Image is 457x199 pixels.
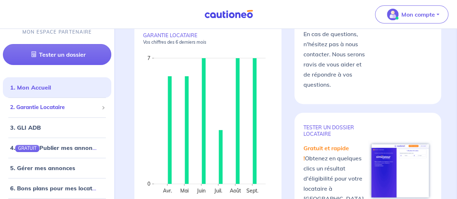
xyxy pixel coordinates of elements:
text: Juil. [214,187,222,194]
img: Cautioneo [202,10,256,19]
em: Vos chiffres des 6 derniers mois [143,39,206,45]
p: En cas de questions, n'hésitez pas à nous contacter. Nous serons ravis de vous aider et de répond... [303,29,368,90]
p: GARANTIE LOCATAIRE [143,32,273,45]
div: 5. Gérer mes annonces [3,161,111,175]
div: 3. GLI ADB [3,120,111,135]
text: Avr. [163,187,172,194]
a: 1. Mon Accueil [10,84,51,91]
a: Tester un dossier [3,44,111,65]
p: MON ESPACE PARTENAIRE [22,29,92,35]
a: 4.GRATUITPublier mes annonces [10,144,102,151]
img: illu_account_valid_menu.svg [387,9,398,20]
div: 4.GRATUITPublier mes annonces [3,140,111,155]
div: 1. Mon Accueil [3,80,111,95]
text: Août [230,187,241,194]
div: 6. Bons plans pour mes locataires [3,181,111,195]
div: 2. Garantie Locataire [3,100,111,114]
a: 3. GLI ADB [10,124,41,131]
p: TESTER un dossier locataire [303,124,368,137]
p: Mon compte [401,10,435,19]
a: 6. Bons plans pour mes locataires [10,185,106,192]
text: 7 [147,55,150,61]
text: Mai [180,187,189,194]
text: Juin [197,187,206,194]
span: 2. Garantie Locataire [10,103,99,112]
button: illu_account_valid_menu.svgMon compte [375,5,448,23]
a: 5. Gérer mes annonces [10,164,75,172]
text: 0 [147,181,150,187]
em: Gratuit et rapide ! [303,144,349,162]
text: Sept. [246,187,258,194]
